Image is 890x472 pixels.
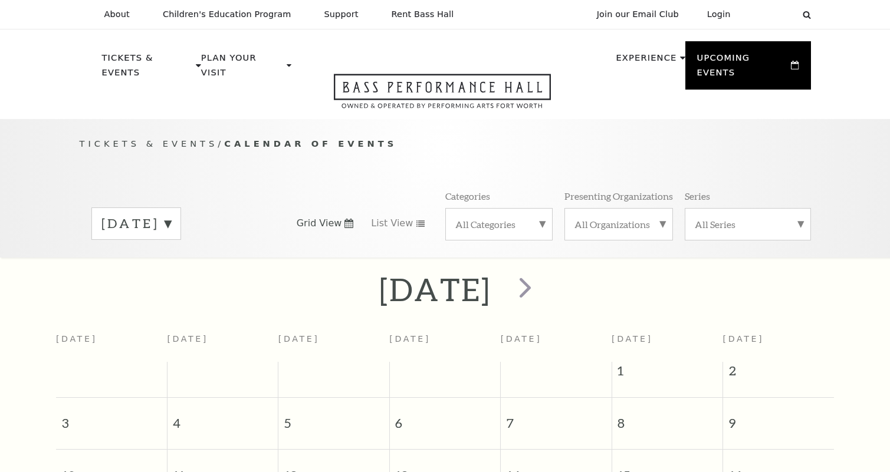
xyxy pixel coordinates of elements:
span: Grid View [297,217,342,230]
th: [DATE] [389,327,500,362]
label: All Organizations [574,218,663,230]
p: Children's Education Program [163,9,291,19]
p: About [104,9,130,19]
p: Experience [616,51,676,72]
span: 9 [723,398,834,438]
label: All Categories [455,218,543,230]
th: [DATE] [56,327,167,362]
span: List View [371,217,413,230]
span: [DATE] [723,334,764,344]
span: 8 [612,398,722,438]
p: Upcoming Events [697,51,789,87]
span: 2 [723,362,834,385]
p: Tickets & Events [102,51,193,87]
span: 4 [168,398,278,438]
p: Categories [445,190,490,202]
h2: [DATE] [379,270,491,308]
label: [DATE] [101,214,171,233]
button: next [502,269,545,311]
span: 6 [390,398,500,438]
span: 1 [612,362,722,385]
p: Plan Your Visit [201,51,284,87]
select: Select: [750,9,792,20]
span: 5 [278,398,389,438]
p: Series [685,190,710,202]
p: Support [324,9,359,19]
span: 3 [56,398,167,438]
span: Tickets & Events [80,138,218,148]
span: [DATE] [612,334,653,344]
th: [DATE] [501,327,612,362]
span: 7 [501,398,611,438]
span: Calendar of Events [224,138,397,148]
p: / [80,137,811,151]
th: [DATE] [278,327,389,362]
th: [DATE] [167,327,278,362]
p: Presenting Organizations [564,190,673,202]
label: All Series [695,218,801,230]
p: Rent Bass Hall [392,9,454,19]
